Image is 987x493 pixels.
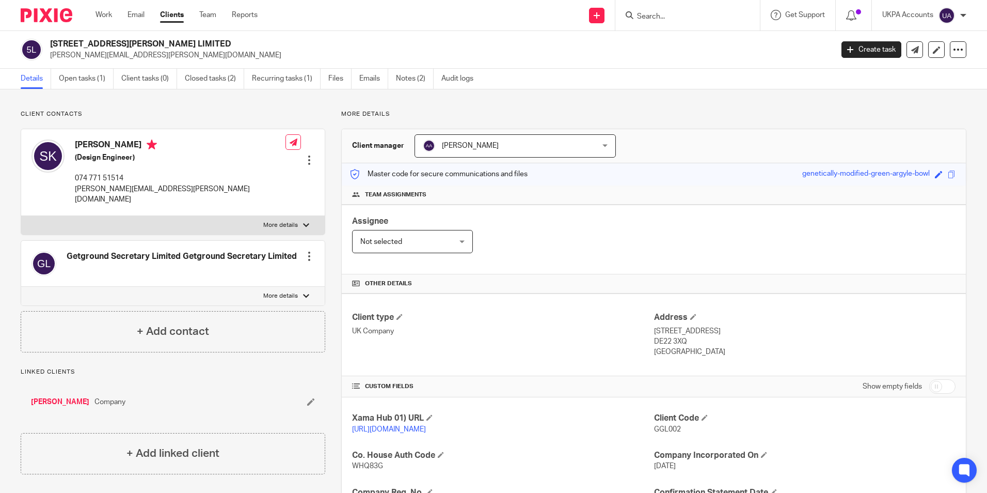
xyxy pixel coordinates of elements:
[654,450,956,461] h4: Company Incorporated On
[654,312,956,323] h4: Address
[31,397,89,407] a: [PERSON_NAME]
[263,292,298,300] p: More details
[95,10,112,20] a: Work
[352,326,654,336] p: UK Company
[21,110,325,118] p: Client contacts
[352,463,383,470] span: WHQ83G
[360,238,402,245] span: Not selected
[31,140,65,173] img: svg%3E
[352,382,654,391] h4: CUSTOM FIELDS
[654,326,956,336] p: [STREET_ADDRESS]
[75,184,285,205] p: [PERSON_NAME][EMAIL_ADDRESS][PERSON_NAME][DOMAIN_NAME]
[654,463,676,470] span: [DATE]
[938,7,955,24] img: svg%3E
[352,141,404,151] h3: Client manager
[160,10,184,20] a: Clients
[232,10,258,20] a: Reports
[21,39,42,60] img: svg%3E
[654,336,956,347] p: DE22 3XQ
[365,280,412,288] span: Other details
[126,445,219,461] h4: + Add linked client
[59,69,114,89] a: Open tasks (1)
[121,69,177,89] a: Client tasks (0)
[21,8,72,22] img: Pixie
[863,381,922,392] label: Show empty fields
[442,142,499,149] span: [PERSON_NAME]
[654,426,681,433] span: GGL002
[185,69,244,89] a: Closed tasks (2)
[199,10,216,20] a: Team
[252,69,321,89] a: Recurring tasks (1)
[802,168,930,180] div: genetically-modified-green-argyle-bowl
[75,152,285,163] h5: (Design Engineer)
[341,110,966,118] p: More details
[654,413,956,424] h4: Client Code
[75,140,285,152] h4: [PERSON_NAME]
[50,50,826,60] p: [PERSON_NAME][EMAIL_ADDRESS][PERSON_NAME][DOMAIN_NAME]
[654,347,956,357] p: [GEOGRAPHIC_DATA]
[67,251,297,262] h4: Getground Secretary Limited Getground Secretary Limited
[328,69,352,89] a: Files
[882,10,933,20] p: UKPA Accounts
[349,169,528,179] p: Master code for secure communications and files
[75,173,285,183] p: 074 771 51514
[785,11,825,19] span: Get Support
[352,217,388,225] span: Assignee
[396,69,434,89] a: Notes (2)
[128,10,145,20] a: Email
[31,251,56,276] img: svg%3E
[94,397,125,407] span: Company
[263,221,298,229] p: More details
[841,41,901,58] a: Create task
[636,12,729,22] input: Search
[441,69,481,89] a: Audit logs
[137,323,209,340] h4: + Add contact
[352,426,426,433] a: [URL][DOMAIN_NAME]
[359,69,388,89] a: Emails
[352,450,654,461] h4: Co. House Auth Code
[21,368,325,376] p: Linked clients
[352,413,654,424] h4: Xama Hub 01) URL
[352,312,654,323] h4: Client type
[50,39,671,50] h2: [STREET_ADDRESS][PERSON_NAME] LIMITED
[423,140,435,152] img: svg%3E
[365,191,426,199] span: Team assignments
[147,140,157,150] i: Primary
[21,69,51,89] a: Details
